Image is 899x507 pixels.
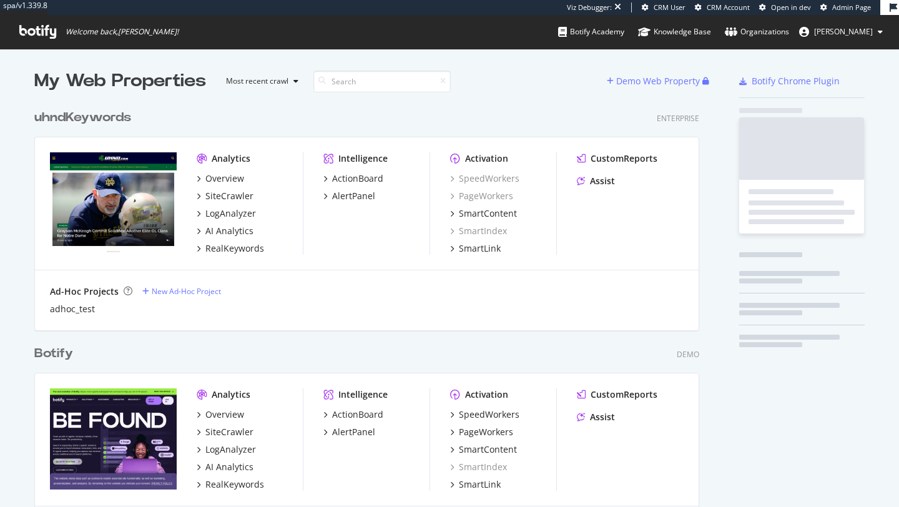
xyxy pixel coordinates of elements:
[638,15,711,49] a: Knowledge Base
[205,461,253,473] div: AI Analytics
[577,388,657,401] a: CustomReports
[332,172,383,185] div: ActionBoard
[465,152,508,165] div: Activation
[34,109,131,127] div: uhndKeywords
[332,426,375,438] div: AlertPanel
[212,388,250,401] div: Analytics
[459,443,517,456] div: SmartContent
[607,71,702,91] button: Demo Web Property
[450,426,513,438] a: PageWorkers
[465,388,508,401] div: Activation
[450,190,513,202] a: PageWorkers
[450,207,517,220] a: SmartContent
[450,242,501,255] a: SmartLink
[323,172,383,185] a: ActionBoard
[725,15,789,49] a: Organizations
[323,426,375,438] a: AlertPanel
[577,152,657,165] a: CustomReports
[450,408,519,421] a: SpeedWorkers
[707,2,750,12] span: CRM Account
[450,172,519,185] a: SpeedWorkers
[567,2,612,12] div: Viz Debugger:
[226,77,288,85] div: Most recent crawl
[607,76,702,86] a: Demo Web Property
[771,2,811,12] span: Open in dev
[459,242,501,255] div: SmartLink
[50,285,119,298] div: Ad-Hoc Projects
[50,152,177,253] img: uhnd-lea
[34,345,73,363] div: Botify
[197,242,264,255] a: RealKeywords
[450,478,501,491] a: SmartLink
[459,426,513,438] div: PageWorkers
[459,408,519,421] div: SpeedWorkers
[323,190,375,202] a: AlertPanel
[450,225,507,237] a: SmartIndex
[205,426,253,438] div: SiteCrawler
[558,26,624,38] div: Botify Academy
[450,461,507,473] a: SmartIndex
[814,26,873,37] span: josselin
[577,175,615,187] a: Assist
[590,175,615,187] div: Assist
[789,22,893,42] button: [PERSON_NAME]
[205,478,264,491] div: RealKeywords
[205,190,253,202] div: SiteCrawler
[725,26,789,38] div: Organizations
[50,388,177,490] img: Botify
[197,426,253,438] a: SiteCrawler
[577,411,615,423] a: Assist
[616,75,700,87] div: Demo Web Property
[459,207,517,220] div: SmartContent
[332,190,375,202] div: AlertPanel
[459,478,501,491] div: SmartLink
[212,152,250,165] div: Analytics
[205,225,253,237] div: AI Analytics
[197,172,244,185] a: Overview
[50,303,95,315] a: adhoc_test
[197,225,253,237] a: AI Analytics
[152,286,221,297] div: New Ad-Hoc Project
[591,152,657,165] div: CustomReports
[638,26,711,38] div: Knowledge Base
[205,207,256,220] div: LogAnalyzer
[677,349,699,360] div: Demo
[590,411,615,423] div: Assist
[338,152,388,165] div: Intelligence
[34,69,206,94] div: My Web Properties
[197,461,253,473] a: AI Analytics
[759,2,811,12] a: Open in dev
[591,388,657,401] div: CustomReports
[197,207,256,220] a: LogAnalyzer
[313,71,451,92] input: Search
[695,2,750,12] a: CRM Account
[205,242,264,255] div: RealKeywords
[197,478,264,491] a: RealKeywords
[332,408,383,421] div: ActionBoard
[205,172,244,185] div: Overview
[197,408,244,421] a: Overview
[338,388,388,401] div: Intelligence
[34,345,78,363] a: Botify
[654,2,685,12] span: CRM User
[450,443,517,456] a: SmartContent
[739,75,840,87] a: Botify Chrome Plugin
[820,2,871,12] a: Admin Page
[832,2,871,12] span: Admin Page
[205,408,244,421] div: Overview
[657,113,699,124] div: Enterprise
[642,2,685,12] a: CRM User
[323,408,383,421] a: ActionBoard
[34,109,136,127] a: uhndKeywords
[752,75,840,87] div: Botify Chrome Plugin
[197,190,253,202] a: SiteCrawler
[216,71,303,91] button: Most recent crawl
[558,15,624,49] a: Botify Academy
[66,27,179,37] span: Welcome back, [PERSON_NAME] !
[197,443,256,456] a: LogAnalyzer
